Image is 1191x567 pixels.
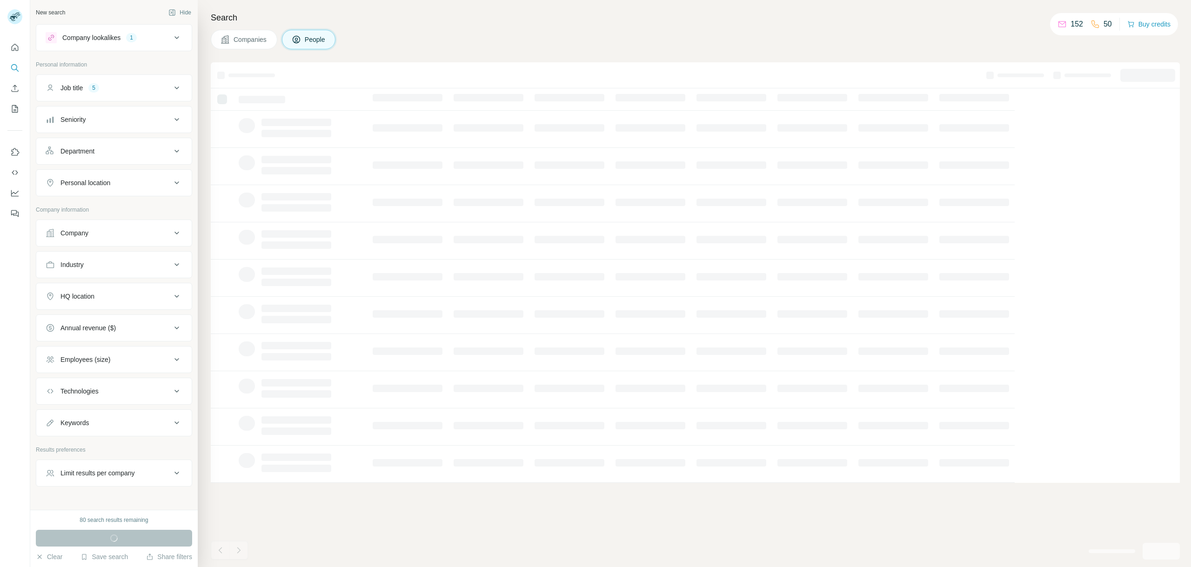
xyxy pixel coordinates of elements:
button: Buy credits [1127,18,1171,31]
div: Job title [60,83,83,93]
span: Companies [234,35,268,44]
button: Keywords [36,412,192,434]
button: My lists [7,100,22,117]
div: Department [60,147,94,156]
div: Employees (size) [60,355,110,364]
button: Enrich CSV [7,80,22,97]
div: 5 [88,84,99,92]
button: Technologies [36,380,192,402]
div: Annual revenue ($) [60,323,116,333]
div: Limit results per company [60,468,135,478]
button: Clear [36,552,62,561]
div: 80 search results remaining [80,516,148,524]
p: 152 [1071,19,1083,30]
button: HQ location [36,285,192,307]
p: Results preferences [36,446,192,454]
button: Use Surfe on LinkedIn [7,144,22,160]
div: Seniority [60,115,86,124]
span: People [305,35,326,44]
div: New search [36,8,65,17]
button: Annual revenue ($) [36,317,192,339]
button: Quick start [7,39,22,56]
p: Company information [36,206,192,214]
div: Personal location [60,178,110,187]
button: Share filters [146,552,192,561]
button: Job title5 [36,77,192,99]
button: Dashboard [7,185,22,201]
button: Personal location [36,172,192,194]
div: Keywords [60,418,89,427]
button: Use Surfe API [7,164,22,181]
div: Company [60,228,88,238]
button: Save search [80,552,128,561]
button: Seniority [36,108,192,131]
p: Personal information [36,60,192,69]
p: 50 [1104,19,1112,30]
div: Company lookalikes [62,33,120,42]
button: Department [36,140,192,162]
button: Search [7,60,22,76]
div: Technologies [60,387,99,396]
button: Employees (size) [36,348,192,371]
button: Limit results per company [36,462,192,484]
button: Feedback [7,205,22,222]
div: HQ location [60,292,94,301]
button: Company [36,222,192,244]
button: Company lookalikes1 [36,27,192,49]
div: 1 [126,33,137,42]
button: Industry [36,253,192,276]
button: Hide [162,6,198,20]
h4: Search [211,11,1180,24]
div: Industry [60,260,84,269]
